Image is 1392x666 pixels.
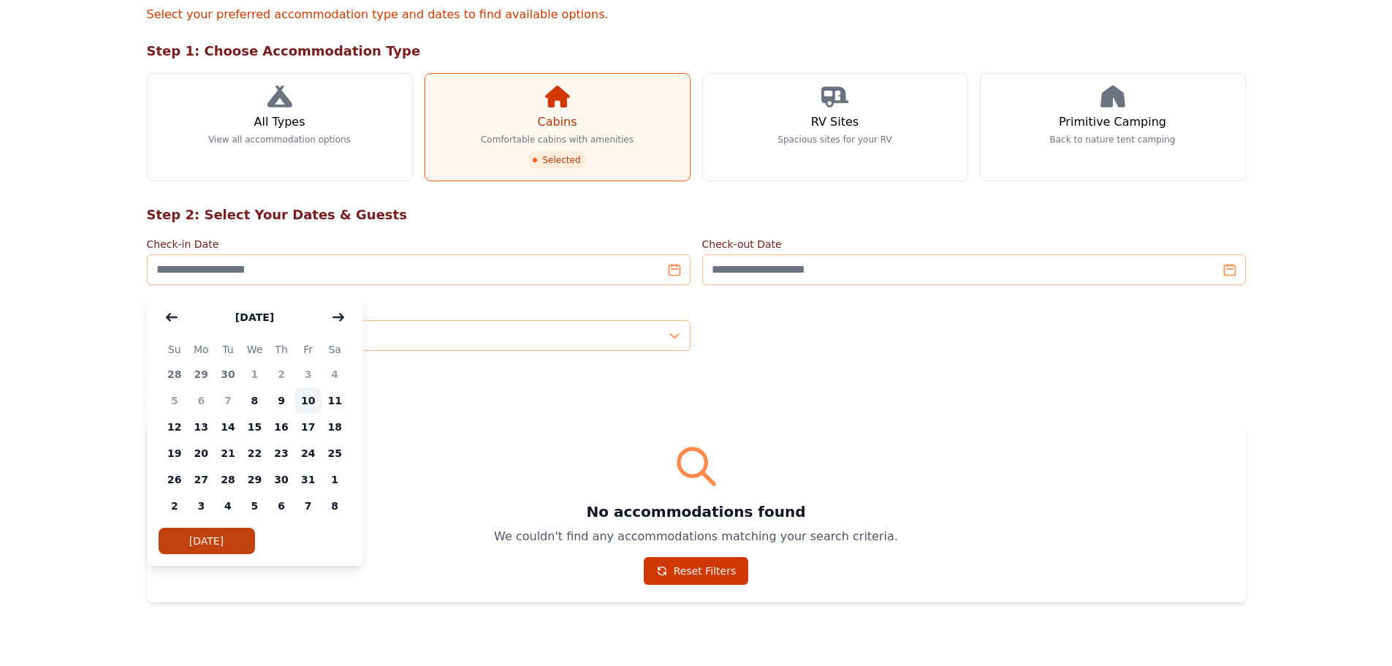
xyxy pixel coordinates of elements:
span: 29 [241,466,268,493]
span: Su [161,341,189,358]
span: 4 [322,361,349,387]
span: 14 [215,414,242,440]
span: 18 [322,414,349,440]
span: Tu [215,341,242,358]
span: 13 [188,414,215,440]
span: 8 [241,387,268,414]
h3: RV Sites [811,113,859,131]
button: [DATE] [159,528,255,554]
label: Number of Guests [147,303,691,317]
span: 2 [161,493,189,519]
span: 1 [322,466,349,493]
a: Cabins Comfortable cabins with amenities Selected [425,73,691,181]
span: 7 [215,387,242,414]
span: 21 [215,440,242,466]
a: Primitive Camping Back to nature tent camping [980,73,1246,181]
span: 6 [268,493,295,519]
span: 23 [268,440,295,466]
span: 29 [188,361,215,387]
label: Check-out Date [702,237,1246,251]
a: Reset Filters [644,557,749,585]
span: Selected [528,151,586,169]
a: RV Sites Spacious sites for your RV [702,73,968,181]
span: 8 [322,493,349,519]
p: Select your preferred accommodation type and dates to find available options. [147,6,1246,23]
p: Back to nature tent camping [1050,134,1176,145]
h2: Step 2: Select Your Dates & Guests [147,205,1246,225]
span: 27 [188,466,215,493]
p: We couldn't find any accommodations matching your search criteria. [164,528,1228,545]
span: 24 [294,440,322,466]
span: Th [268,341,295,358]
p: Comfortable cabins with amenities [481,134,634,145]
span: 17 [294,414,322,440]
span: 3 [188,493,215,519]
p: Spacious sites for your RV [777,134,891,145]
h3: Primitive Camping [1059,113,1166,131]
h3: No accommodations found [164,502,1228,522]
span: 30 [268,466,295,493]
span: 5 [161,387,189,414]
span: 20 [188,440,215,466]
span: 30 [215,361,242,387]
span: 28 [215,466,242,493]
span: 1 [241,361,268,387]
span: 11 [322,387,349,414]
button: [DATE] [221,303,289,332]
span: 10 [294,387,322,414]
span: 9 [268,387,295,414]
span: 16 [268,414,295,440]
a: All Types View all accommodation options [147,73,413,181]
span: 28 [161,361,189,387]
span: We [241,341,268,358]
span: 19 [161,440,189,466]
span: 7 [294,493,322,519]
span: 31 [294,466,322,493]
span: 6 [188,387,215,414]
p: View all accommodation options [208,134,351,145]
span: Sa [322,341,349,358]
span: 2 [268,361,295,387]
span: 15 [241,414,268,440]
span: 5 [241,493,268,519]
h2: Step 1: Choose Accommodation Type [147,41,1246,61]
h3: Cabins [537,113,577,131]
label: Check-in Date [147,237,691,251]
span: 3 [294,361,322,387]
span: 25 [322,440,349,466]
span: 22 [241,440,268,466]
span: 12 [161,414,189,440]
span: Fr [294,341,322,358]
span: 26 [161,466,189,493]
span: Mo [188,341,215,358]
span: 4 [215,493,242,519]
h3: All Types [254,113,305,131]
